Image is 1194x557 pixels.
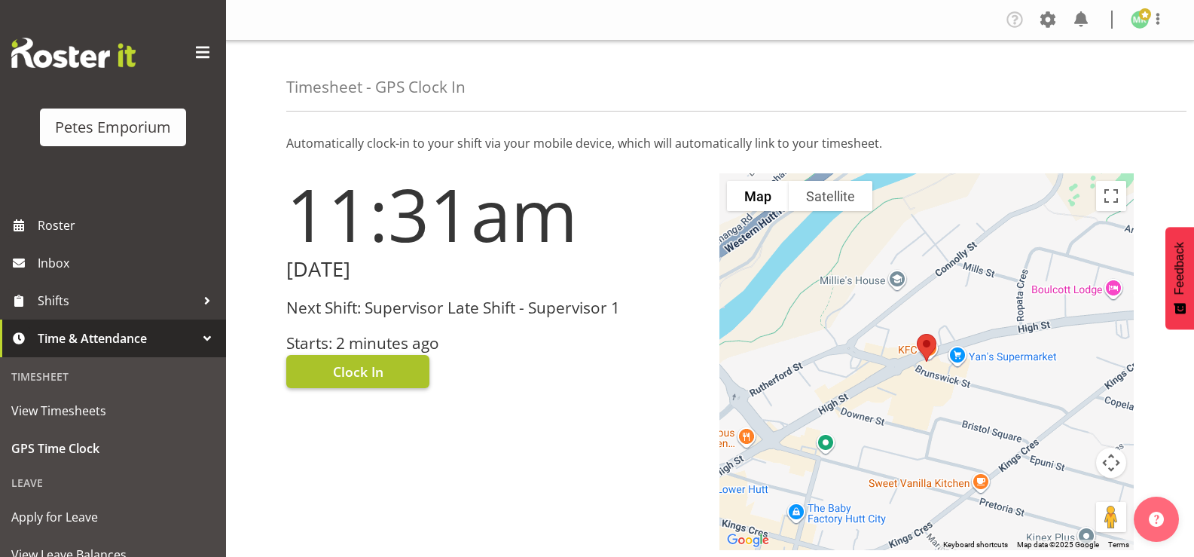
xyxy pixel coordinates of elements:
button: Map camera controls [1096,448,1126,478]
span: Roster [38,214,218,237]
a: Terms (opens in new tab) [1108,540,1129,549]
button: Clock In [286,355,429,388]
a: View Timesheets [4,392,222,430]
span: View Timesheets [11,399,215,422]
span: Apply for Leave [11,506,215,528]
a: Apply for Leave [4,498,222,536]
span: Inbox [38,252,218,274]
h3: Starts: 2 minutes ago [286,335,701,352]
p: Automatically clock-in to your shift via your mobile device, which will automatically link to you... [286,134,1134,152]
div: Petes Emporium [55,116,171,139]
button: Feedback - Show survey [1165,227,1194,329]
img: melanie-richardson713.jpg [1131,11,1149,29]
h4: Timesheet - GPS Clock In [286,78,466,96]
button: Show satellite imagery [789,181,872,211]
div: Timesheet [4,361,222,392]
span: Time & Attendance [38,327,196,350]
img: Rosterit website logo [11,38,136,68]
h1: 11:31am [286,173,701,255]
h3: Next Shift: Supervisor Late Shift - Supervisor 1 [286,299,701,317]
a: Open this area in Google Maps (opens a new window) [723,531,773,550]
a: GPS Time Clock [4,430,222,467]
button: Show street map [727,181,789,211]
span: Map data ©2025 Google [1017,540,1099,549]
span: Feedback [1173,242,1186,295]
span: Shifts [38,289,196,312]
img: help-xxl-2.png [1149,512,1164,527]
span: Clock In [333,362,383,381]
img: Google [723,531,773,550]
div: Leave [4,467,222,498]
button: Toggle fullscreen view [1096,181,1126,211]
span: GPS Time Clock [11,437,215,460]
button: Keyboard shortcuts [943,540,1008,550]
button: Drag Pegman onto the map to open Street View [1096,502,1126,532]
h2: [DATE] [286,258,701,281]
